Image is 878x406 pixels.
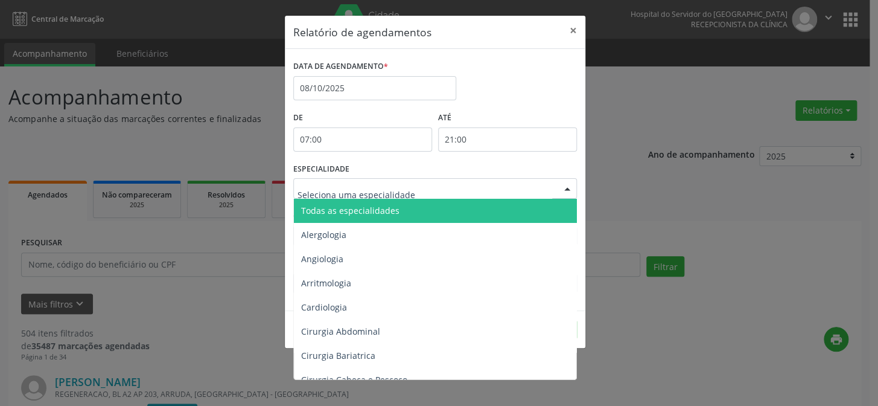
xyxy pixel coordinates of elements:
span: Cirurgia Abdominal [301,326,380,337]
input: Selecione uma data ou intervalo [293,76,456,100]
input: Seleciona uma especialidade [297,182,552,207]
span: Angiologia [301,253,343,265]
label: De [293,109,432,127]
span: Cirurgia Bariatrica [301,350,375,361]
span: Alergologia [301,229,346,240]
label: ATÉ [438,109,577,127]
span: Cardiologia [301,301,347,313]
input: Selecione o horário inicial [293,127,432,152]
button: Close [561,16,585,45]
span: Arritmologia [301,277,351,289]
label: ESPECIALIDADE [293,160,349,179]
label: DATA DE AGENDAMENTO [293,57,388,76]
span: Todas as especialidades [301,205,399,216]
input: Selecione o horário final [438,127,577,152]
h5: Relatório de agendamentos [293,24,431,40]
span: Cirurgia Cabeça e Pescoço [301,374,407,385]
